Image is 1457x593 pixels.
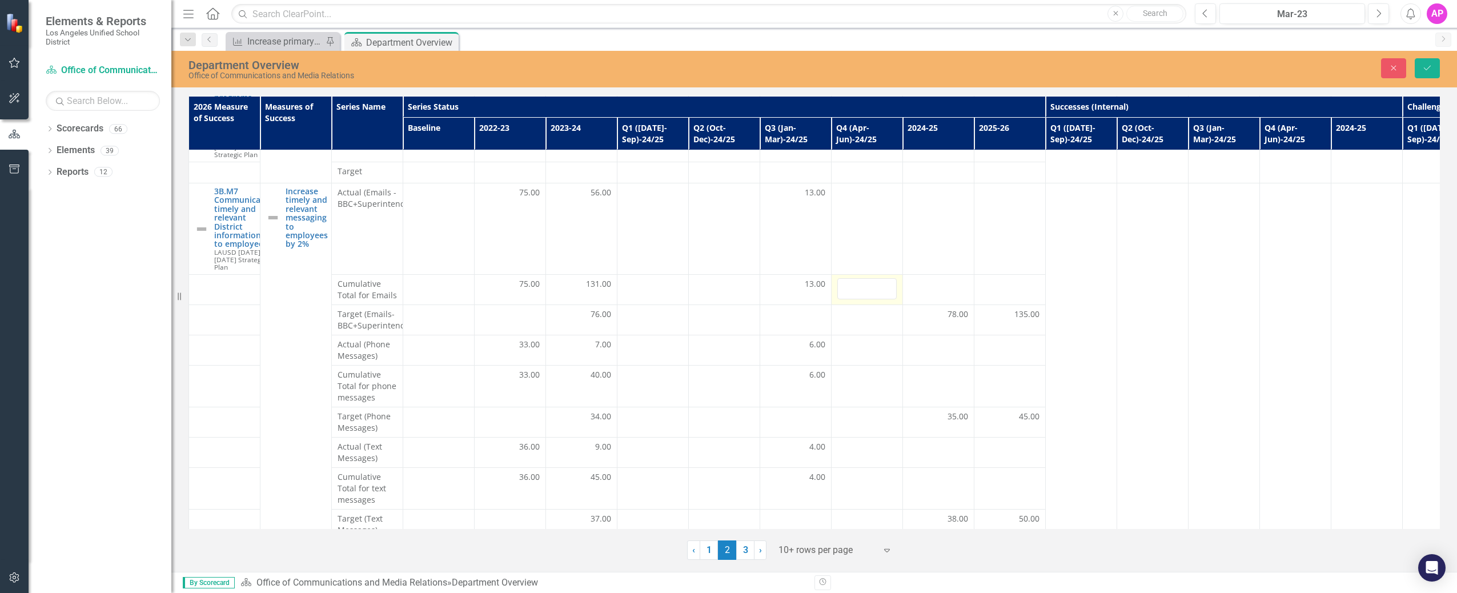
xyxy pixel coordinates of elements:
span: 78.00 [948,308,968,320]
a: Elements [57,144,95,157]
a: Office of Communications and Media Relations [256,577,447,588]
div: Department Overview [366,35,456,50]
span: 135.00 [1014,308,1039,320]
span: 50.00 [1019,513,1039,524]
span: 35.00 [948,411,968,422]
input: Search Below... [46,91,160,111]
span: 36.00 [519,471,540,483]
span: 40.00 [591,369,611,380]
span: Target (Phone Messages) [338,411,397,434]
span: 2 [718,540,736,560]
span: Cumulative Total for text messages [338,471,397,506]
div: Office of Communications and Media Relations [188,71,898,80]
span: Target [338,166,397,177]
span: Target (Text Messages) [338,513,397,536]
span: 76.00 [591,308,611,320]
img: Not Defined [266,211,280,225]
span: By Scorecard [183,577,235,588]
div: Open Intercom Messenger [1418,554,1446,582]
span: 75.00 [519,278,540,290]
span: › [759,544,762,555]
span: 75.00 [519,187,540,198]
button: Search [1126,6,1183,22]
span: Target (Emails-BBC+Superintendent) [338,308,397,331]
a: Increase primary website usage by 5% [228,34,323,49]
span: 45.00 [591,471,611,483]
div: 39 [101,146,119,155]
img: ClearPoint Strategy [6,13,26,33]
span: 6.00 [809,339,825,350]
span: Search [1143,9,1167,18]
img: Not Defined [195,222,208,236]
span: 4.00 [809,471,825,483]
a: Increase timely and relevant messaging to employees by 2% [286,187,328,249]
span: 33.00 [519,339,540,350]
span: Actual (Text Messages) [338,441,397,464]
span: 36.00 [519,441,540,452]
span: 6.00 [809,369,825,380]
div: Department Overview [452,577,538,588]
span: 38.00 [948,513,968,524]
span: 33.00 [519,369,540,380]
span: 45.00 [1019,411,1039,422]
small: Los Angeles Unified School District [46,28,160,47]
a: 1 [700,540,718,560]
div: Increase primary website usage by 5% [247,34,323,49]
span: 9.00 [595,441,611,452]
span: 131.00 [586,278,611,290]
span: Cumulative Total for phone messages [338,369,397,403]
span: Actual (Emails -BBC+Superintendent) [338,187,397,210]
span: Elements & Reports [46,14,160,28]
a: Scorecards [57,122,103,135]
span: 4.00 [809,441,825,452]
input: Search ClearPoint... [231,4,1186,24]
div: » [240,576,806,590]
span: 13.00 [805,278,825,290]
a: Reports [57,166,89,179]
a: 3B.M7 Communicate timely and relevant District information to employees [214,187,268,249]
span: LAUSD [DATE]-[DATE] Strategic Plan [214,247,266,271]
span: ‹ [692,544,695,555]
div: Mar-23 [1223,7,1361,21]
div: 66 [109,124,127,134]
span: Actual (Phone Messages) [338,339,397,362]
span: 37.00 [591,513,611,524]
span: 13.00 [805,187,825,198]
span: 56.00 [591,187,611,198]
a: Office of Communications and Media Relations [46,64,160,77]
button: Mar-23 [1219,3,1365,24]
span: 7.00 [595,339,611,350]
a: 3 [736,540,754,560]
div: Department Overview [188,59,898,71]
div: 12 [94,167,113,177]
span: 34.00 [591,411,611,422]
span: Cumulative Total for Emails [338,278,397,301]
button: AP [1427,3,1447,24]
